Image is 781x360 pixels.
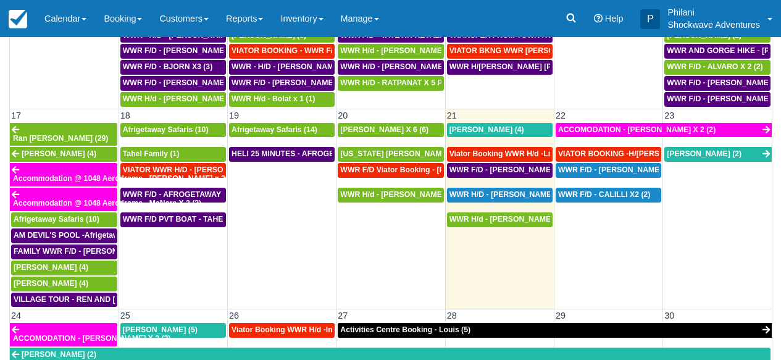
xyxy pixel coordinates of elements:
span: Viator Booking WWR H/d -Inchbald [PERSON_NAME] X 4 (4) [232,325,447,334]
a: Accommodation @ 1048 Aerodrome - MaNare X 2 (2) [10,188,117,211]
span: VIATOR BOOKING -H/[PERSON_NAME] X 4 (4) [558,149,724,158]
a: VILLAGE TOUR - REN AND [PERSON_NAME] X4 (4) [11,293,117,308]
span: WWR F/D - CALILLI X2 (2) [558,190,651,199]
a: [PERSON_NAME] (4) [447,123,553,138]
a: WWR F/D - BJORN X3 (3) [120,60,226,75]
span: 29 [554,311,567,320]
a: [PERSON_NAME] (4) [11,261,117,275]
span: AM DEVIL'S POOL -Afrigetaway Safaris X5 (5) [14,231,177,240]
span: [PERSON_NAME] (4) [14,263,88,272]
a: WWR F/D - [PERSON_NAME] X2 (2) [556,163,661,178]
a: [PERSON_NAME] X 6 (6) [338,123,443,138]
span: VIATOR BKNG WWR [PERSON_NAME] 2 (1) [449,46,606,55]
a: Accommodation @ 1048 Aerodrome - [PERSON_NAME] x 2 (2) [10,163,117,186]
span: VIATOR WWR H/D - [PERSON_NAME] 3 (3) [123,165,275,174]
a: Viator Booking WWR H/d -Li, Jiahao X 2 (2) [447,147,553,162]
span: WWR F/D - [PERSON_NAME] [PERSON_NAME] X1 (1) [123,46,315,55]
span: 18 [119,111,132,120]
a: WWR H/d - Bolat x 1 (1) [229,92,335,107]
span: Afrigetaway Safaris (10) [14,215,99,224]
span: WWR H/d - Bolat x 1 (1) [232,94,315,103]
a: [PERSON_NAME] (5) [120,323,226,338]
a: [PERSON_NAME] (4) [11,277,117,291]
span: WWR F/D - ALVARO X 2 (2) [667,62,762,71]
a: WWR H/d - [PERSON_NAME] X 2 (2) [120,92,226,107]
span: HELI 25 MINUTES - AFROGETAWAY SAFARIS X5 (5) [232,149,417,158]
span: [PERSON_NAME] (5) [232,31,306,40]
span: TRANSFER FROM TOWN HOTELS TO VFA - [PERSON_NAME] [PERSON_NAME] X2 (2) [449,31,760,40]
a: WWR H/D - [PERSON_NAME] 2 (2) [338,60,443,75]
span: WWR H/D - [PERSON_NAME] X 1 (1) [449,190,579,199]
span: Activities Centre Booking - Louis (5) [340,325,470,334]
a: Afrigetaway Safaris (10) [120,123,226,138]
span: [US_STATE] [PERSON_NAME] (1) [340,149,461,158]
a: [US_STATE] [PERSON_NAME] (1) [338,147,443,162]
span: WWR F/D - TATEVIK REVAZIAN X2 (2) [340,31,475,40]
a: [PERSON_NAME] (2) [664,147,772,162]
span: Viator Booking WWR H/d -Li, Jiahao X 2 (2) [449,149,603,158]
a: WWR F/D - ALVARO X 2 (2) [664,60,771,75]
a: WWR H/D - RATPANAT X 5 PLUS 1 (5) [338,76,443,91]
span: WWR F/D - AFROGETAWAY SAFARIS X5 (5) [123,190,278,199]
div: P [640,9,660,29]
a: Viator Booking WWR H/d -Inchbald [PERSON_NAME] X 4 (4) [229,323,335,338]
p: Philani [667,6,760,19]
a: Activities Centre Booking - Louis (5) [338,323,772,338]
span: 27 [336,311,349,320]
span: 30 [663,311,675,320]
a: ACCOMODATION - [PERSON_NAME] X 2 (2) [556,123,772,138]
a: VIATOR BOOKING -H/[PERSON_NAME] X 4 (4) [556,147,661,162]
span: [PERSON_NAME] X 6 (6) [340,125,428,134]
span: 26 [228,311,240,320]
span: [PERSON_NAME] (4) [14,279,88,288]
a: Afrigetaway Safaris (14) [229,123,335,138]
a: Afrigetaway Safaris (10) [11,212,117,227]
span: WWR H/D - [PERSON_NAME] 2 (2) [340,62,462,71]
span: WWR H/d - [PERSON_NAME] X4 (4) [340,46,467,55]
a: ACCOMODATION - [PERSON_NAME] X 2 (2) [10,323,117,346]
span: Accommodation @ 1048 Aerodrome - MaNare X 2 (2) [13,199,201,207]
a: WWR F/D - [PERSON_NAME] X 4 (4) [664,92,771,107]
a: VIATOR BOOKING - WWR F/D- [PERSON_NAME] 2 (2) [229,44,335,59]
span: WWR - H/D - [PERSON_NAME] X5 (5) [232,62,364,71]
a: Ran [PERSON_NAME] (29) [10,123,117,146]
span: Afrigetaway Safaris (10) [123,125,209,134]
span: 20 [336,111,349,120]
span: Help [605,14,624,23]
span: 24 [10,311,22,320]
a: WWR - H/D - [PERSON_NAME] X5 (5) [229,60,335,75]
span: Afrigetaway Safaris (14) [232,125,317,134]
a: HELI 25 MINUTES - AFROGETAWAY SAFARIS X5 (5) [229,147,335,162]
a: WWR F/D - [PERSON_NAME] [PERSON_NAME] X1 (1) [120,44,226,59]
span: [PERSON_NAME] (2) [667,31,741,40]
span: [PERSON_NAME] (4) [22,149,96,158]
span: WWR F/D PVT BOAT - TAHEL FAMILY x 5 (1) [123,215,281,224]
a: WWR H/d - [PERSON_NAME] X6 (6) [447,212,553,227]
span: WWR F/D - [PERSON_NAME] X4 (4) [449,165,576,174]
a: WWR F/D - AFROGETAWAY SAFARIS X5 (5) [120,188,226,203]
span: 21 [446,111,458,120]
i: Help [594,14,603,23]
a: WWR F/D - CALILLI X2 (2) [556,188,661,203]
span: 23 [663,111,675,120]
span: Accommodation @ 1048 Aerodrome - [PERSON_NAME] x 2 (2) [13,174,236,183]
span: WWR H/d - [PERSON_NAME] X6 (6) [449,215,576,224]
a: WWR H/D - [PERSON_NAME] X 1 (1) [447,188,553,203]
a: WWR F/D - [PERSON_NAME] X 2 (2) [120,76,226,91]
span: 22 [554,111,567,120]
a: FAMILY WWR F/D - [PERSON_NAME] X4 (4) [11,245,117,259]
a: WWR AND GORGE HIKE - [PERSON_NAME] AND [PERSON_NAME] 4 (4) [664,44,771,59]
span: WWR H/d - [PERSON_NAME] X 2 (2) [123,94,252,103]
a: Tahel Family (1) [120,147,226,162]
span: FAMILY WWR F/D - [PERSON_NAME] X4 (4) [14,247,169,256]
span: Tahel Family (1) [123,149,180,158]
span: [PERSON_NAME] (5) [123,325,198,334]
a: VIATOR WWR H/D - [PERSON_NAME] 3 (3) [120,163,226,178]
span: WWR F/D - [PERSON_NAME] X 2 (2) [123,78,252,87]
img: checkfront-main-nav-mini-logo.png [9,10,27,28]
span: WWR F/D - [PERSON_NAME] X3 (3) [232,78,358,87]
span: [PERSON_NAME] (4) [449,125,524,134]
a: WWR H/[PERSON_NAME] [PERSON_NAME] X 4 (4) [447,60,553,75]
span: VILLAGE TOUR - REN AND [PERSON_NAME] X4 (4) [14,295,199,304]
a: WWR H/d - [PERSON_NAME] X4 (4) [338,44,443,59]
